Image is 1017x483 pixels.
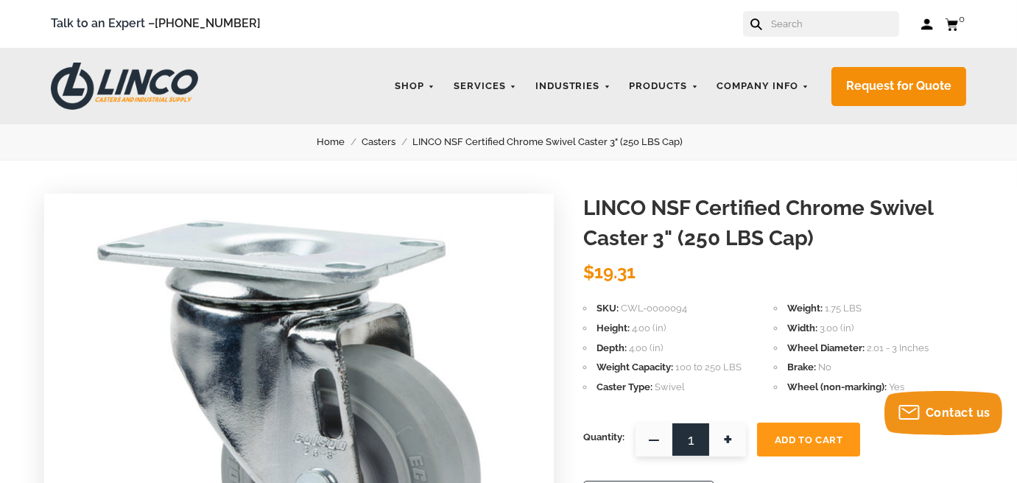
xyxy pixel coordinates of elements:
span: 4.00 (in) [629,342,663,353]
a: Request for Quote [831,67,966,106]
span: Add To Cart [775,434,843,445]
h1: LINCO NSF Certified Chrome Swivel Caster 3" (250 LBS Cap) [583,194,973,253]
span: Caster Type [597,381,652,392]
span: 100 to 250 LBS [675,362,742,373]
a: 0 [945,15,966,33]
span: Wheel (non-marking) [787,381,887,392]
span: 3.00 (in) [820,322,854,334]
a: Company Info [709,72,817,101]
span: Brake [787,362,816,373]
span: — [636,423,672,456]
span: $19.31 [583,261,636,283]
span: 0 [959,13,965,24]
span: 1.75 LBS [825,303,862,314]
span: Depth [597,342,627,353]
span: Quantity [583,423,624,452]
span: Contact us [926,406,990,420]
span: 4.00 (in) [632,322,666,334]
a: Products [622,72,705,101]
span: 2.01 - 3 Inches [867,342,929,353]
span: No [818,362,831,373]
a: Home [317,134,362,150]
a: Industries [528,72,619,101]
span: Wheel Diameter [787,342,865,353]
a: LINCO NSF Certified Chrome Swivel Caster 3" (250 LBS Cap) [413,134,700,150]
span: + [709,423,746,456]
span: SKU [597,303,619,314]
span: Yes [889,381,904,392]
input: Search [770,11,899,37]
button: Add To Cart [757,423,860,456]
a: [PHONE_NUMBER] [155,16,261,30]
span: Swivel [655,381,685,392]
a: Log in [921,17,934,32]
a: Services [446,72,524,101]
span: Width [787,322,817,334]
span: Weight Capacity [597,362,673,373]
a: Casters [362,134,413,150]
a: Shop [387,72,443,101]
span: Weight [787,303,823,314]
span: CWL-0000094 [621,303,687,314]
button: Contact us [884,391,1002,435]
span: Talk to an Expert – [51,14,261,34]
span: Height [597,322,630,334]
img: LINCO CASTERS & INDUSTRIAL SUPPLY [51,63,198,110]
